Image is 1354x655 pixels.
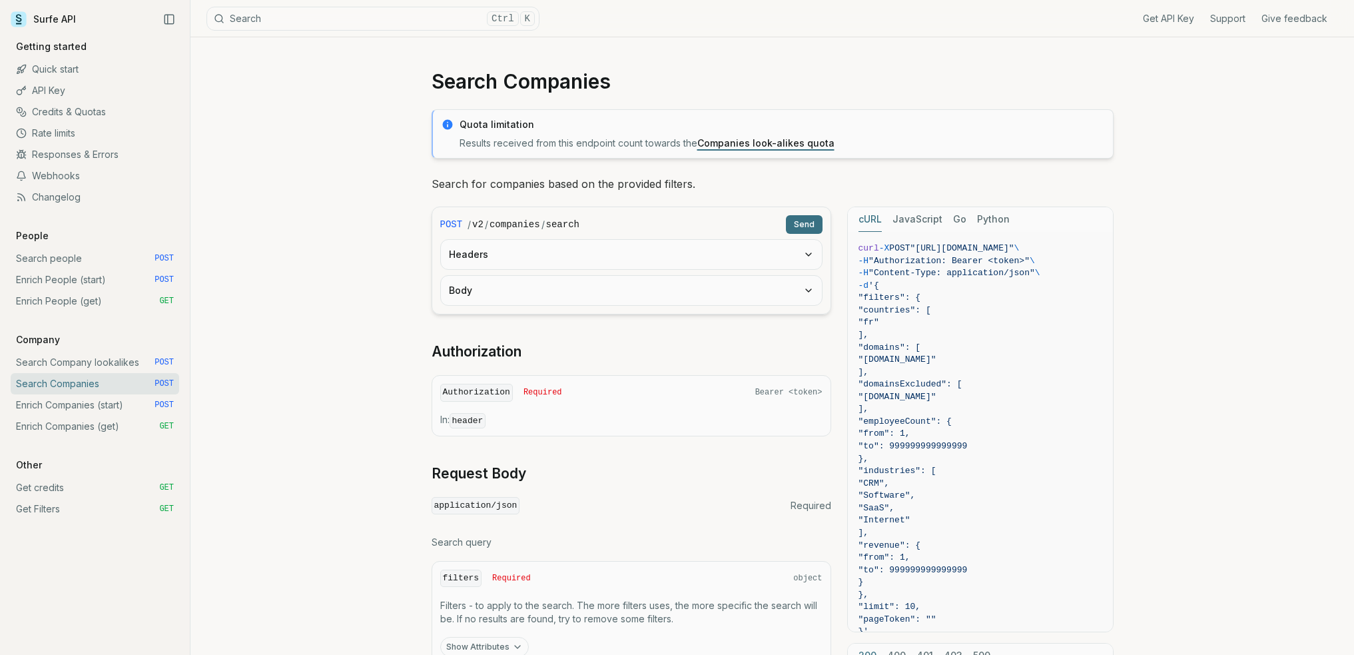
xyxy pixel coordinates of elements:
[11,394,179,416] a: Enrich Companies (start) POST
[492,573,531,584] span: Required
[11,498,179,520] a: Get Filters GET
[858,256,869,266] span: -H
[432,536,831,549] p: Search query
[159,296,174,307] span: GET
[858,565,968,575] span: "to": 999999999999999
[858,478,890,488] span: "CRM",
[432,464,526,483] a: Request Body
[868,256,1030,266] span: "Authorization: Bearer <token>"
[858,466,936,476] span: "industries": [
[11,458,47,472] p: Other
[1014,243,1020,253] span: \
[786,215,823,234] button: Send
[441,276,822,305] button: Body
[858,626,869,636] span: }'
[441,240,822,269] button: Headers
[755,387,823,398] span: Bearer <token>
[858,416,952,426] span: "employeeCount": {
[11,352,179,373] a: Search Company lookalikes POST
[977,207,1010,232] button: Python
[487,11,519,26] kbd: Ctrl
[858,392,936,402] span: "[DOMAIN_NAME]"
[910,243,1014,253] span: "[URL][DOMAIN_NAME]"
[155,357,174,368] span: POST
[868,281,879,291] span: '{
[11,187,179,208] a: Changelog
[159,421,174,432] span: GET
[858,367,869,377] span: ],
[858,454,869,464] span: },
[858,552,910,562] span: "from": 1,
[868,268,1035,278] span: "Content-Type: application/json"
[858,379,962,389] span: "domainsExcluded": [
[11,373,179,394] a: Search Companies POST
[520,11,535,26] kbd: K
[858,207,882,232] button: cURL
[858,490,916,500] span: "Software",
[11,269,179,291] a: Enrich People (start) POST
[858,528,869,538] span: ],
[11,9,76,29] a: Surfe API
[858,441,968,451] span: "to": 999999999999999
[11,144,179,165] a: Responses & Errors
[11,333,65,346] p: Company
[159,504,174,514] span: GET
[159,9,179,29] button: Collapse Sidebar
[858,428,910,438] span: "from": 1,
[11,40,92,53] p: Getting started
[11,416,179,437] a: Enrich Companies (get) GET
[858,590,869,600] span: },
[858,602,921,612] span: "limit": 10,
[432,175,1114,193] p: Search for companies based on the provided filters.
[858,404,869,414] span: ],
[879,243,890,253] span: -X
[490,218,540,231] code: companies
[791,499,831,512] span: Required
[858,268,869,278] span: -H
[440,384,513,402] code: Authorization
[523,387,562,398] span: Required
[206,7,539,31] button: SearchCtrlK
[793,573,822,584] span: object
[858,354,936,364] span: "[DOMAIN_NAME]"
[11,123,179,144] a: Rate limits
[11,165,179,187] a: Webhooks
[858,317,879,327] span: "fr"
[858,305,931,315] span: "countries": [
[11,248,179,269] a: Search people POST
[159,482,174,493] span: GET
[892,207,942,232] button: JavaScript
[450,413,486,428] code: header
[1261,12,1327,25] a: Give feedback
[541,218,545,231] span: /
[11,101,179,123] a: Credits & Quotas
[858,540,921,550] span: "revenue": {
[440,599,823,626] p: Filters - to apply to the search. The more filters uses, the more specific the search will be. If...
[468,218,471,231] span: /
[889,243,910,253] span: POST
[460,137,1105,150] p: Results received from this endpoint count towards the
[858,293,921,303] span: "filters": {
[1030,256,1035,266] span: \
[858,342,921,352] span: "domains": [
[11,291,179,312] a: Enrich People (get) GET
[11,59,179,80] a: Quick start
[1143,12,1194,25] a: Get API Key
[858,503,895,513] span: "SaaS",
[155,253,174,264] span: POST
[697,137,835,149] a: Companies look-alikes quota
[155,400,174,410] span: POST
[440,570,482,588] code: filters
[546,218,579,231] code: search
[858,243,879,253] span: curl
[432,342,521,361] a: Authorization
[858,281,869,291] span: -d
[858,614,936,624] span: "pageToken": ""
[432,69,1114,93] h1: Search Companies
[11,229,54,243] p: People
[155,378,174,389] span: POST
[858,330,869,340] span: ],
[1210,12,1245,25] a: Support
[440,218,463,231] span: POST
[155,275,174,285] span: POST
